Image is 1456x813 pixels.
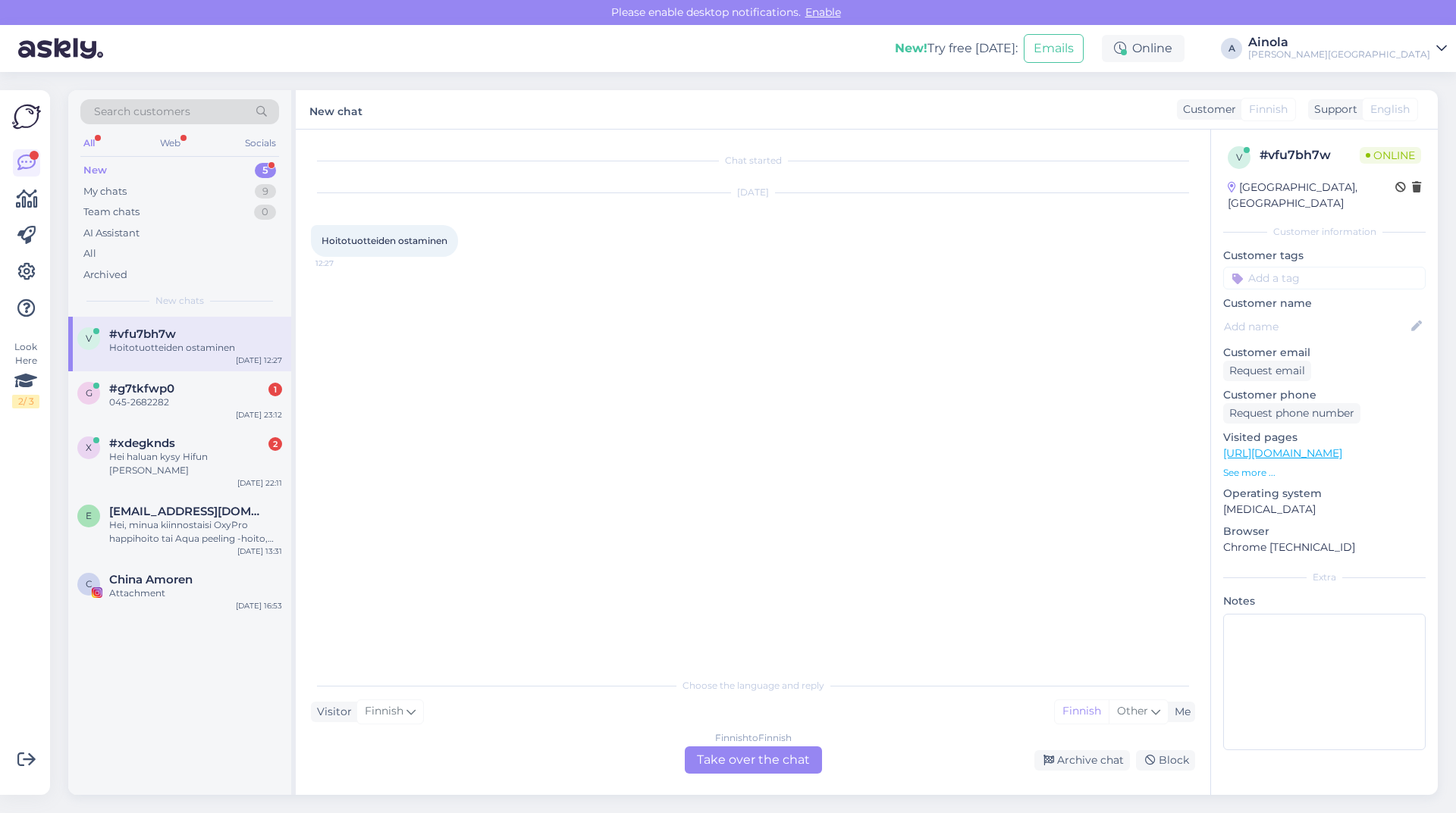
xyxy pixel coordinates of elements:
div: 045-2682282 [109,396,282,409]
div: 2 / 3 [12,395,39,408]
span: e [86,510,92,521]
div: Customer information [1223,225,1426,239]
div: 9 [255,184,276,199]
p: Operating system [1223,486,1426,502]
span: 12:27 [315,258,372,269]
span: China Amoren [109,573,193,586]
div: Hei haluan kysy Hifun [PERSON_NAME] [109,450,282,477]
p: [MEDICAL_DATA] [1223,502,1426,518]
span: #g7tkfwp0 [109,382,174,396]
p: Browser [1223,524,1426,539]
p: Customer name [1223,295,1426,311]
p: Customer phone [1223,387,1426,403]
span: #xdegknds [109,436,175,450]
div: Web [157,133,184,153]
div: Archived [83,267,127,283]
p: Customer email [1223,345,1426,361]
div: Customer [1177,102,1236,117]
div: All [83,246,96,261]
div: [DATE] 23:12 [236,409,282,421]
input: Add name [1224,318,1408,335]
span: C [86,578,93,589]
div: Attachment [109,586,282,600]
div: Chat started [311,154,1195,167]
div: 1 [268,383,282,396]
span: Finnish [365,703,403,720]
span: New chats [155,294,204,308]
div: [DATE] 22:11 [237,477,282,489]
div: Team chats [83,205,140,220]
span: Search customers [94,104,190,120]
span: Other [1117,704,1148,718]
span: #vfu7bh7w [109,327,176,341]
p: Customer tags [1223,248,1426,264]
div: Choose the language and reply [311,679,1195,693]
div: My chats [83,184,127,199]
span: x [86,442,92,453]
div: Take over the chat [685,746,822,774]
div: Archive chat [1034,750,1130,771]
div: Online [1102,35,1185,62]
div: Request email [1223,361,1311,381]
div: Support [1308,102,1357,117]
div: 0 [254,205,276,220]
div: Hoitotuotteiden ostaminen [109,341,282,355]
div: New [83,163,107,178]
a: Ainola[PERSON_NAME][GEOGRAPHIC_DATA] [1248,36,1447,61]
span: Enable [801,5,846,19]
div: [DATE] 12:27 [236,355,282,366]
div: Block [1136,750,1195,771]
div: A [1221,38,1242,59]
div: 2 [268,437,282,451]
div: 5 [255,163,276,178]
div: [GEOGRAPHIC_DATA], [GEOGRAPHIC_DATA] [1228,180,1395,211]
p: Visited pages [1223,430,1426,446]
label: New chat [309,99,362,120]
div: Extra [1223,571,1426,584]
div: AI Assistant [83,226,140,241]
div: Finnish to Finnish [715,731,792,745]
div: Finnish [1055,700,1109,723]
div: Request phone number [1223,403,1360,424]
div: [PERSON_NAME][GEOGRAPHIC_DATA] [1248,48,1430,61]
span: Finnish [1249,102,1288,117]
div: Visitor [311,704,352,720]
a: [URL][DOMAIN_NAME] [1223,446,1342,460]
p: Notes [1223,593,1426,609]
div: [DATE] 16:53 [236,600,282,611]
div: Socials [242,133,279,153]
div: All [80,133,98,153]
span: g [86,387,93,399]
span: v [1236,152,1242,163]
p: See more ... [1223,466,1426,480]
p: Chrome [TECHNICAL_ID] [1223,539,1426,555]
span: Hoitotuotteiden ostaminen [322,235,447,246]
span: v [86,333,92,344]
span: English [1370,102,1410,117]
div: Try free [DATE]: [895,39,1018,58]
span: Online [1360,147,1421,164]
b: New! [895,41,927,55]
div: [DATE] [311,186,1195,199]
div: # vfu7bh7w [1260,146,1360,164]
span: emmabrandstaka@gmail.com [109,505,267,518]
div: Hei, minua kiinnostaisi OxyPro happihoito tai Aqua peeling -hoito, ovatko ne akneiholle sopivia /... [109,518,282,546]
img: Askly Logo [12,102,41,131]
input: Add a tag [1223,267,1426,289]
div: Look Here [12,340,39,408]
div: Me [1169,704,1191,720]
div: [DATE] 13:31 [237,546,282,557]
button: Emails [1024,34,1084,63]
div: Ainola [1248,36,1430,48]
